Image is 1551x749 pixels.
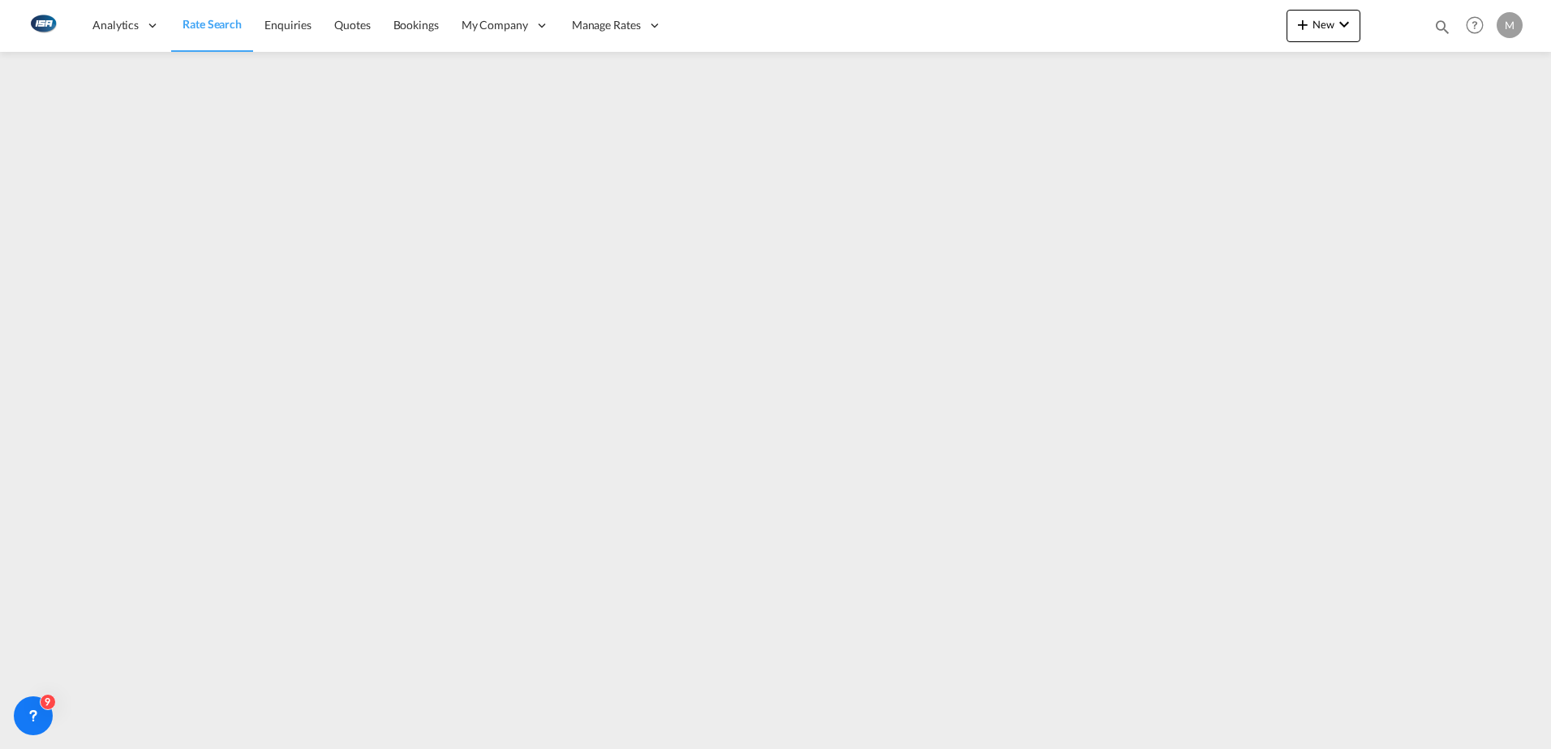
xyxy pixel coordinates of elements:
[393,18,439,32] span: Bookings
[92,17,139,33] span: Analytics
[264,18,311,32] span: Enquiries
[1293,15,1313,34] md-icon: icon-plus 400-fg
[183,17,242,31] span: Rate Search
[462,17,528,33] span: My Company
[24,7,61,44] img: 1aa151c0c08011ec8d6f413816f9a227.png
[1334,15,1354,34] md-icon: icon-chevron-down
[1433,18,1451,42] div: icon-magnify
[1293,18,1354,31] span: New
[1497,12,1523,38] div: M
[1461,11,1489,39] span: Help
[1461,11,1497,41] div: Help
[334,18,370,32] span: Quotes
[1287,10,1360,42] button: icon-plus 400-fgNewicon-chevron-down
[572,17,641,33] span: Manage Rates
[1433,18,1451,36] md-icon: icon-magnify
